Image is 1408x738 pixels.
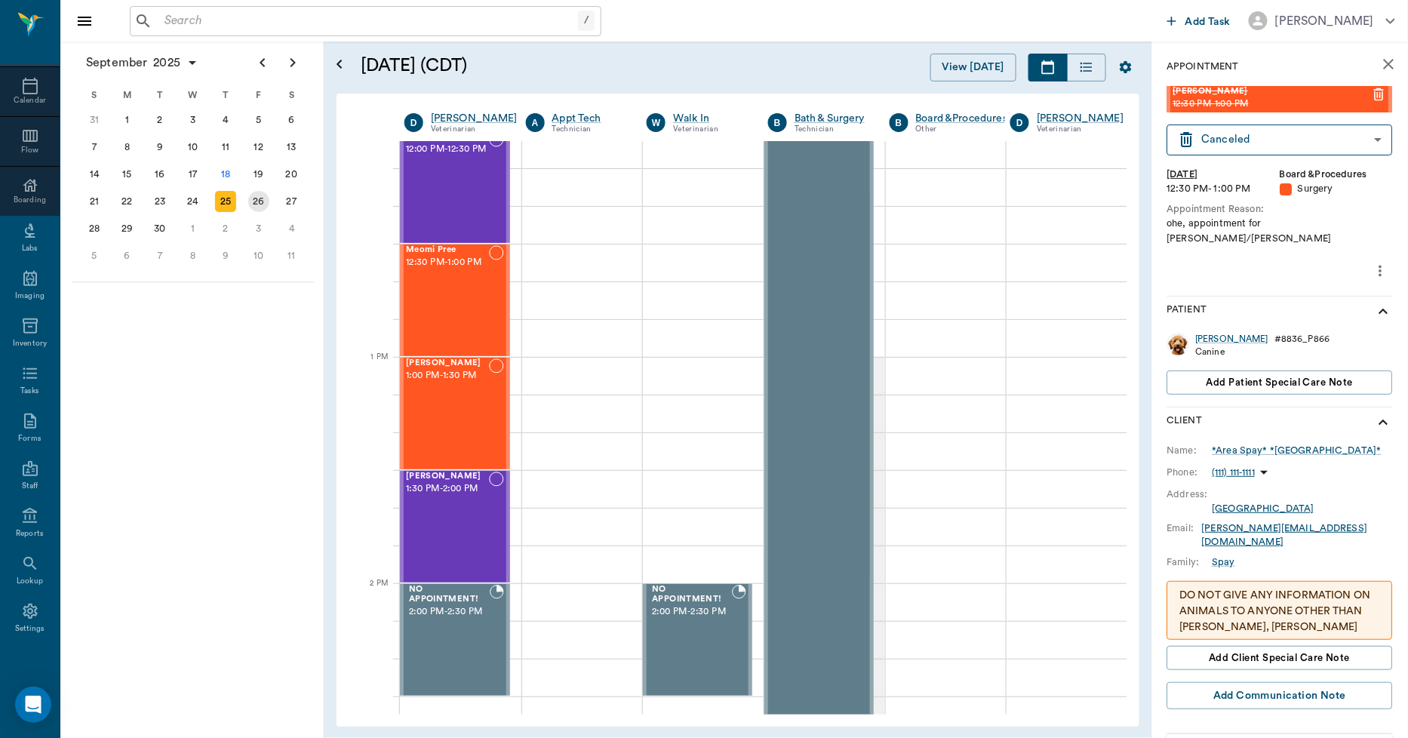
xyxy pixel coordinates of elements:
div: 12:30 PM - 1:00 PM [1167,182,1280,196]
span: Meomi Pree [406,245,489,255]
div: D [404,113,423,132]
div: Tuesday, September 16, 2025 [149,164,171,185]
div: Phone: [1167,466,1213,479]
div: Sunday, September 14, 2025 [84,164,105,185]
div: NOT_CONFIRMED, 12:30 PM - 1:00 PM [400,244,510,357]
div: Surgery [1280,182,1394,196]
span: 1:00 PM - 1:30 PM [406,368,489,383]
span: Add patient Special Care Note [1207,374,1353,391]
input: Search [158,11,578,32]
div: Today, Thursday, September 18, 2025 [215,164,236,185]
a: [PERSON_NAME][EMAIL_ADDRESS][DOMAIN_NAME] [1202,524,1368,546]
span: NO APPOINTMENT! [652,585,732,604]
div: Sunday, September 7, 2025 [84,137,105,158]
h5: [DATE] (CDT) [361,54,693,78]
div: Tuesday, September 9, 2025 [149,137,171,158]
div: Tasks [20,386,39,397]
div: Email: [1167,521,1202,535]
div: Settings [15,623,45,635]
a: Walk In [673,111,746,126]
a: Spay [1213,555,1236,569]
div: Canine [1196,346,1330,358]
p: Appointment [1167,60,1239,74]
div: Monday, October 6, 2025 [116,245,137,266]
div: Veterinarian [431,123,518,136]
svg: show more [1375,414,1393,432]
a: *Area Spay* *[GEOGRAPHIC_DATA]* [1213,444,1382,457]
div: Wednesday, September 10, 2025 [183,137,204,158]
img: Profile Image [1167,333,1190,355]
div: Veterinarian [1037,123,1124,136]
div: Tuesday, October 7, 2025 [149,245,171,266]
svg: show more [1375,303,1393,321]
div: D [1010,113,1029,132]
span: 2:00 PM - 2:30 PM [652,604,732,620]
span: 12:30 PM - 1:00 PM [406,255,489,270]
div: Board &Procedures [916,111,1008,126]
div: BOOKED, 2:00 PM - 2:30 PM [400,583,510,696]
div: Staff [22,481,38,492]
div: W [177,84,210,106]
div: Tuesday, September 2, 2025 [149,109,171,131]
div: Saturday, September 13, 2025 [281,137,302,158]
div: Canceled [1202,131,1369,149]
div: Thursday, October 2, 2025 [215,218,236,239]
div: Inventory [13,338,47,349]
div: F [242,84,275,106]
div: Veterinarian [673,123,746,136]
div: Technician [552,123,625,136]
div: NOT_CONFIRMED, 1:30 PM - 2:00 PM [400,470,510,583]
div: A [526,113,545,132]
div: Wednesday, September 3, 2025 [183,109,204,131]
button: September2025 [78,48,206,78]
div: B [890,113,908,132]
p: Patient [1167,303,1207,321]
span: [PERSON_NAME] [406,472,489,481]
div: S [78,84,111,106]
div: Monday, September 1, 2025 [116,109,137,131]
div: 2 PM [349,576,388,613]
div: Tuesday, September 23, 2025 [149,191,171,212]
div: # 8836_P866 [1275,333,1330,346]
div: Saturday, September 27, 2025 [281,191,302,212]
div: Wednesday, October 8, 2025 [183,245,204,266]
p: (111) 111-1111 [1213,466,1256,479]
div: Sunday, September 28, 2025 [84,218,105,239]
div: Sunday, October 5, 2025 [84,245,105,266]
div: Friday, October 10, 2025 [248,245,269,266]
div: Saturday, September 6, 2025 [281,109,302,131]
div: Labs [22,243,38,254]
a: Appt Tech [552,111,625,126]
p: Client [1167,414,1203,432]
div: Saturday, October 11, 2025 [281,245,302,266]
div: Saturday, September 20, 2025 [281,164,302,185]
button: Add Communication Note [1167,682,1393,710]
span: NO APPOINTMENT! [409,585,490,604]
div: Monday, September 15, 2025 [116,164,137,185]
div: Friday, September 19, 2025 [248,164,269,185]
div: B [768,113,787,132]
div: NOT_CONFIRMED, 12:00 PM - 12:30 PM [400,131,510,244]
div: Technician [795,123,867,136]
div: / [578,11,595,31]
span: [PERSON_NAME] [406,358,489,368]
button: Add patient Special Care Note [1167,371,1393,395]
div: Monday, September 29, 2025 [116,218,137,239]
div: S [275,84,308,106]
button: more [1369,258,1393,284]
span: 2:00 PM - 2:30 PM [409,604,490,620]
a: [PERSON_NAME] [431,111,518,126]
a: [PERSON_NAME] [1037,111,1124,126]
div: Wednesday, September 24, 2025 [183,191,204,212]
div: [PERSON_NAME] [1275,12,1374,30]
div: Thursday, September 25, 2025 [215,191,236,212]
button: close [1374,49,1404,79]
div: Thursday, October 9, 2025 [215,245,236,266]
div: Imaging [15,291,45,302]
